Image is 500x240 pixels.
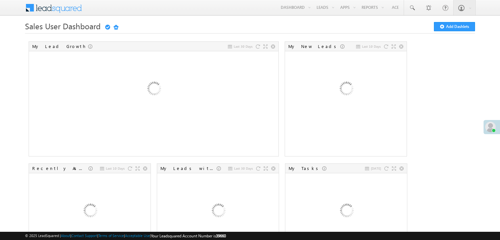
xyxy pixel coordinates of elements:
button: Add Dashlets [434,22,475,31]
span: Last 30 Days [234,43,252,49]
div: My Lead Growth [32,43,88,49]
img: Loading... [118,54,189,125]
span: Last 30 Days [234,165,253,171]
a: Acceptable Use [125,233,150,238]
a: Contact Support [71,233,97,238]
span: Last 10 Days [106,165,125,171]
img: Loading... [311,54,381,125]
span: Sales User Dashboard [25,21,101,31]
span: 39660 [216,233,226,238]
div: My New Leads [288,43,340,49]
span: [DATE] [371,165,381,171]
span: Last 10 Days [362,43,381,49]
a: Terms of Service [98,233,124,238]
div: My Tasks [289,165,322,171]
div: My Leads with Stage Change [160,165,217,171]
div: Recently Assigned Leads [32,165,88,171]
a: About [61,233,70,238]
span: Your Leadsquared Account Number is [151,233,226,238]
span: © 2025 LeadSquared | | | | | [25,233,226,239]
